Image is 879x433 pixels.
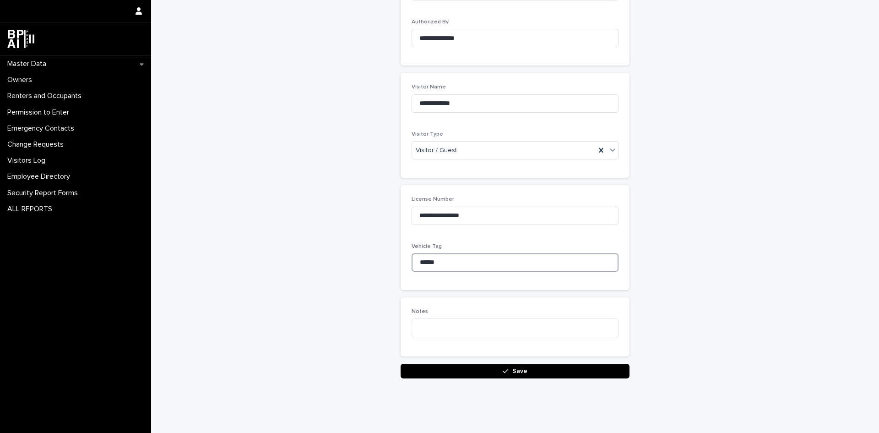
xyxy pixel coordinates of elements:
[4,189,85,197] p: Security Report Forms
[412,309,428,314] span: Notes
[4,140,71,149] p: Change Requests
[401,364,629,378] button: Save
[412,197,454,202] span: License Number
[4,172,77,181] p: Employee Directory
[412,19,449,25] span: Authorized By
[4,205,60,214] p: ALL REPORTS
[4,60,54,68] p: Master Data
[4,92,89,100] p: Renters and Occupants
[4,156,53,165] p: Visitors Log
[4,108,76,117] p: Permission to Enter
[7,30,34,48] img: dwgmcNfxSF6WIOOXiGgu
[416,146,457,155] span: Visitor / Guest
[412,244,442,249] span: Vehicle Tag
[412,132,443,137] span: Visitor Type
[4,76,39,84] p: Owners
[512,368,527,374] span: Save
[412,84,446,90] span: Visitor Name
[4,124,81,133] p: Emergency Contacts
